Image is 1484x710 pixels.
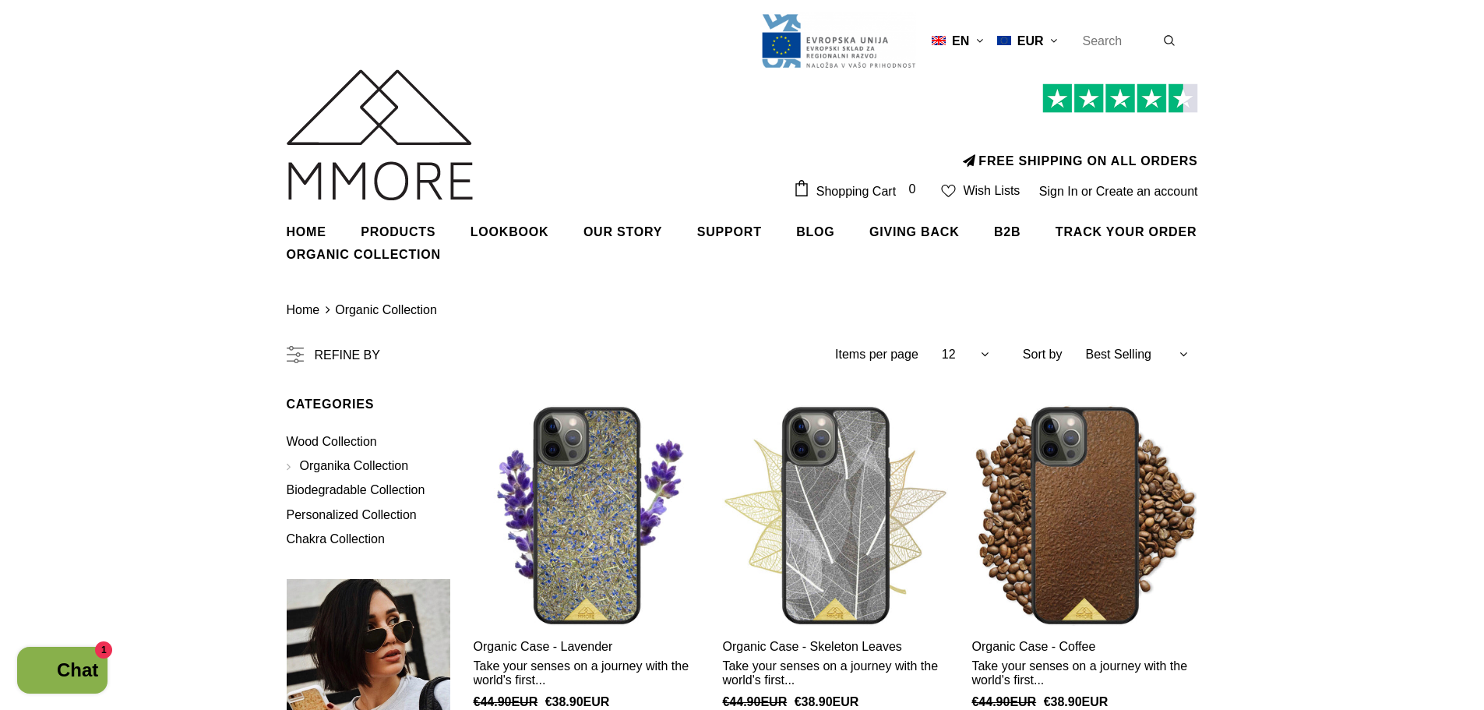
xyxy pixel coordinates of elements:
span: 0 [904,181,922,199]
a: Giving back [869,212,959,251]
span: Home [287,225,326,238]
span: €44.90EUR [971,695,1036,708]
input: Search Site [1073,30,1163,51]
a: Organic Case - Skeleton Leaves [722,640,948,654]
a: Organic Collection [335,303,437,316]
a: Home [287,303,320,317]
span: 12 [942,348,956,362]
span: Refine by [315,348,380,362]
a: Biodegradable Collection [287,478,425,502]
span: EUR [1017,34,1044,48]
a: Organic Case - Lavender [474,640,700,654]
a: B2B [994,212,1020,251]
span: support [697,225,762,238]
a: Home [287,212,326,251]
span: or [1081,185,1092,198]
div: Take your senses on a journey with the world's first... [722,659,948,688]
span: Lookbook [471,225,549,238]
span: Organic Case - Coffee [971,640,1095,653]
span: €38.90EUR [545,695,610,708]
img: Javni Razpis [760,12,916,69]
iframe: Customer reviews powered by Trustpilot [793,113,1197,154]
a: Lookbook [471,212,549,251]
a: Organic Case - Coffee [971,640,1197,654]
span: Wood Collection [287,435,377,448]
span: Organic Case - Skeleton Leaves [722,640,901,653]
span: €38.90EUR [795,695,859,708]
span: Organic Case - Lavender [474,640,613,653]
a: Personalized Collection [287,503,417,527]
span: Organic Collection [287,248,441,261]
img: MMORE Cases [287,69,473,200]
span: Shopping Cart [816,185,896,199]
div: Take your senses on a journey with the world's first... [971,659,1197,688]
span: Our Story [583,225,662,238]
span: €44.90EUR [474,695,538,708]
span: Best Selling [1086,348,1152,362]
span: Blog [796,225,834,238]
div: Take your senses on a journey with the world's first... [474,659,700,688]
a: Sign In [1039,185,1078,198]
span: Giving back [869,225,959,238]
span: Organika Collection [300,459,409,472]
label: Items per page [835,348,918,362]
a: Organika Collection [287,454,409,478]
span: Biodegradable Collection [287,483,425,496]
span: Wish Lists [963,184,1020,198]
img: i-lang-1.png [932,34,946,47]
a: Wish Lists [941,178,1020,204]
inbox-online-store-chat: Shopify online store chat [12,647,112,698]
span: FREE SHIPPING ON ALL ORDERS [793,90,1197,168]
a: Chakra Collection [287,527,385,551]
label: Sort by [1023,348,1063,362]
span: en [952,34,969,48]
span: Chakra Collection [287,532,385,546]
span: €44.90EUR [722,695,787,708]
a: Our Story [583,212,662,251]
a: Javni Razpis [760,34,916,47]
span: Track your order [1056,225,1197,238]
a: Wood Collection [287,429,377,454]
a: Blog [796,212,834,251]
a: Create an account [1096,185,1198,198]
span: €38.90EUR [1044,695,1109,708]
a: Shopping Cart 0 [793,179,929,203]
span: Products [361,225,435,238]
a: Track your order [1056,212,1197,251]
span: Personalized Collection [287,508,417,521]
a: support [697,212,762,251]
span: B2B [994,225,1020,238]
img: Trust Pilot Stars [1042,83,1198,114]
span: Categories [287,397,375,411]
a: Products [361,212,435,251]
